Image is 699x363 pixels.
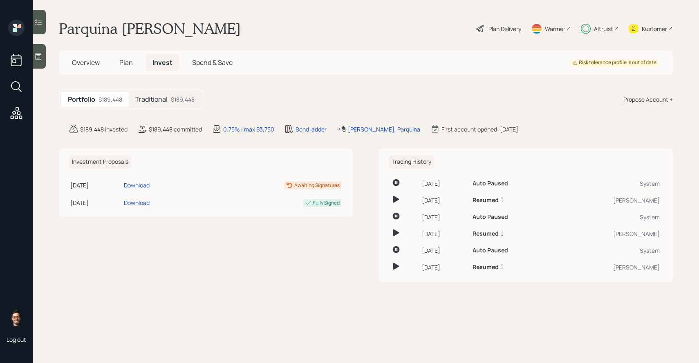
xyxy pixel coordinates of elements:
h6: Auto Paused [473,247,508,254]
h6: Trading History [389,155,435,169]
div: $189,448 committed [149,125,202,134]
h5: Traditional [135,96,168,103]
div: [DATE] [70,181,121,189]
span: Invest [152,58,173,67]
img: sami-boghos-headshot.png [8,310,25,326]
div: [PERSON_NAME], Parquina [348,125,420,134]
div: Kustomer [642,24,667,33]
div: [PERSON_NAME] [558,263,660,272]
div: Altruist [594,24,613,33]
h6: Resumed [473,197,499,204]
div: System [558,179,660,188]
h6: Auto Paused [473,180,508,187]
div: [PERSON_NAME] [558,229,660,238]
div: [DATE] [422,263,466,272]
h6: Resumed [473,230,499,237]
div: Awaiting Signatures [294,182,340,189]
div: 0.75% | max $3,750 [223,125,274,134]
h6: Investment Proposals [69,155,132,169]
h6: Resumed [473,264,499,271]
div: [PERSON_NAME] [558,196,660,205]
div: $189,448 [171,95,195,104]
div: Plan Delivery [488,24,521,33]
div: [DATE] [422,179,466,188]
div: First account opened: [DATE] [441,125,518,134]
span: Spend & Save [192,58,233,67]
div: [DATE] [422,229,466,238]
div: $189,448 invested [80,125,128,134]
div: Warmer [545,24,565,33]
div: Risk tolerance profile is out of date [572,59,656,66]
span: Plan [119,58,133,67]
div: Download [124,198,150,207]
div: [DATE] [422,246,466,255]
h5: Portfolio [68,96,95,103]
div: Bond ladder [296,125,327,134]
span: Overview [72,58,100,67]
div: System [558,213,660,221]
div: Propose Account + [623,95,673,104]
div: Log out [7,336,26,343]
h6: Auto Paused [473,214,508,220]
div: System [558,246,660,255]
div: [DATE] [422,213,466,221]
div: [DATE] [422,196,466,205]
div: Download [124,181,150,189]
div: Fully Signed [313,199,340,207]
h1: Parquina [PERSON_NAME] [59,20,241,38]
div: $189,448 [99,95,122,104]
div: [DATE] [70,198,121,207]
